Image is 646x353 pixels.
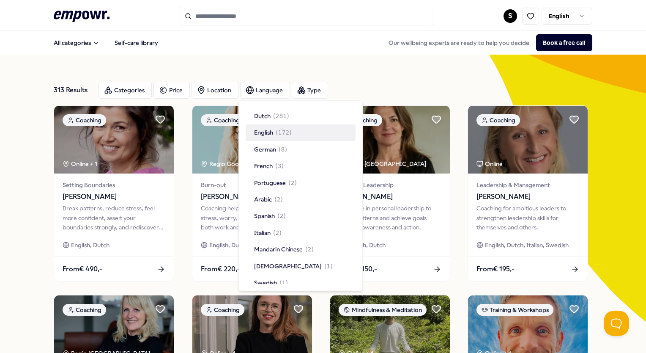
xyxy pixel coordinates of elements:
span: English, Dutch [209,240,248,250]
span: ( 2 ) [273,228,282,237]
div: Mindfulness & Meditation [339,304,427,316]
span: Arabic [254,195,272,204]
div: Guidance in personal leadership to break patterns and achieve goals through awareness and action. [339,204,441,232]
span: ( 3 ) [275,161,284,171]
div: Online [476,159,503,168]
span: English [254,128,273,137]
button: S [504,9,517,23]
div: Coaching helps with difficult choices, stress, worry, and [MEDICAL_DATA] in both work and persona... [201,204,304,232]
span: English, Dutch [347,240,386,250]
img: package image [468,106,588,174]
img: package image [192,106,312,174]
span: Italian [254,228,271,237]
span: Leadership & Management [476,180,579,190]
button: Language [240,82,290,99]
span: Swedish [254,278,277,287]
span: ( 2 ) [288,178,297,187]
div: Coaching [201,114,244,126]
span: From € 195,- [476,264,515,275]
a: package imageCoachingOnline + 1Setting Boundaries[PERSON_NAME]Break patterns, reduce stress, feel... [54,105,174,281]
span: Spanish [254,211,275,221]
span: ( 2 ) [305,245,314,254]
a: package imageCoachingRegio [GEOGRAPHIC_DATA] Personal Leadership[PERSON_NAME]Guidance in personal... [330,105,450,281]
span: ( 8 ) [279,145,287,154]
input: Search for products, categories or subcategories [180,7,433,25]
span: German [254,145,276,154]
button: Price [153,82,190,99]
span: [PERSON_NAME] [63,191,165,202]
div: Regio [GEOGRAPHIC_DATA] [339,159,428,168]
button: Categories [99,82,152,99]
div: Coaching [63,304,106,316]
span: [PERSON_NAME][GEOGRAPHIC_DATA] [201,191,304,202]
div: Break patterns, reduce stress, feel more confident, assert your boundaries strongly, and rediscov... [63,204,165,232]
a: package imageCoachingOnlineLeadership & Management[PERSON_NAME]Coaching for ambitious leaders to ... [468,105,588,281]
div: Coaching for ambitious leaders to strengthen leadership skills for themselves and others. [476,204,579,232]
span: From € 220,- [201,264,240,275]
span: ( 2 ) [274,195,283,204]
span: Portuguese [254,178,286,187]
img: package image [54,106,174,174]
div: Coaching [476,114,520,126]
span: [DEMOGRAPHIC_DATA] [254,261,322,270]
a: package imageCoachingRegio Gooi en Vechtstreek Burn-out[PERSON_NAME][GEOGRAPHIC_DATA]Coaching hel... [192,105,312,281]
span: [PERSON_NAME] [476,191,579,202]
span: ( 1 ) [279,278,288,287]
span: French [254,161,273,171]
button: Type [292,82,328,99]
span: ( 172 ) [276,128,292,137]
div: Suggestions [246,108,356,284]
a: Self-care library [108,34,165,51]
div: Our wellbeing experts are ready to help you decide [382,34,592,51]
span: Mandarin Chinese [254,245,303,254]
div: Training & Workshops [476,304,553,316]
div: Regio Gooi en Vechtstreek [201,159,284,168]
iframe: Help Scout Beacon - Open [604,311,629,336]
img: package image [330,106,450,174]
div: Coaching [201,304,244,316]
span: ( 2 ) [277,211,286,221]
span: Dutch [254,111,271,121]
div: Coaching [63,114,106,126]
span: Setting Boundaries [63,180,165,190]
span: ( 1 ) [324,261,333,270]
span: [PERSON_NAME] [339,191,441,202]
span: English, Dutch, Italian, Swedish [485,240,569,250]
button: Book a free call [536,34,592,51]
div: 313 Results [54,82,92,99]
span: Burn-out [201,180,304,190]
span: ( 281 ) [273,111,289,121]
div: Online + 1 [63,159,97,168]
span: From € 490,- [63,264,102,275]
span: English, Dutch [71,240,109,250]
span: Personal Leadership [339,180,441,190]
button: Location [192,82,238,99]
nav: Main [47,34,165,51]
button: All categories [47,34,106,51]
